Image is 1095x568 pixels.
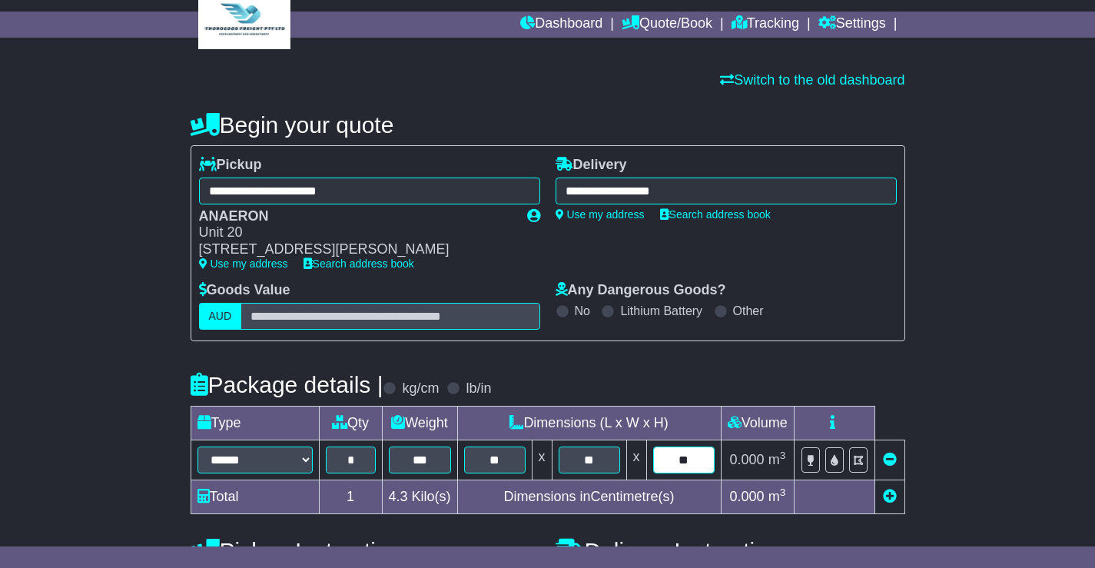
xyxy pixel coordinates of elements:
[556,538,905,563] h4: Delivery Instructions
[721,406,795,440] td: Volume
[818,12,886,38] a: Settings
[457,480,721,513] td: Dimensions in Centimetre(s)
[466,380,491,397] label: lb/in
[556,282,726,299] label: Any Dangerous Goods?
[660,208,771,221] a: Search address book
[191,406,319,440] td: Type
[730,452,765,467] span: 0.000
[556,208,645,221] a: Use my address
[733,304,764,318] label: Other
[382,480,457,513] td: Kilo(s)
[389,489,408,504] span: 4.3
[191,538,540,563] h4: Pickup Instructions
[720,72,904,88] a: Switch to the old dashboard
[304,257,414,270] a: Search address book
[556,157,627,174] label: Delivery
[768,489,786,504] span: m
[620,304,702,318] label: Lithium Battery
[402,380,439,397] label: kg/cm
[768,452,786,467] span: m
[199,241,512,258] div: [STREET_ADDRESS][PERSON_NAME]
[883,489,897,504] a: Add new item
[520,12,602,38] a: Dashboard
[199,224,512,241] div: Unit 20
[319,406,382,440] td: Qty
[199,282,290,299] label: Goods Value
[319,480,382,513] td: 1
[199,303,242,330] label: AUD
[191,112,905,138] h4: Begin your quote
[532,440,552,480] td: x
[575,304,590,318] label: No
[732,12,799,38] a: Tracking
[780,450,786,461] sup: 3
[191,372,383,397] h4: Package details |
[382,406,457,440] td: Weight
[191,480,319,513] td: Total
[780,487,786,498] sup: 3
[199,157,262,174] label: Pickup
[730,489,765,504] span: 0.000
[626,440,646,480] td: x
[199,208,512,225] div: ANAERON
[883,452,897,467] a: Remove this item
[457,406,721,440] td: Dimensions (L x W x H)
[622,12,712,38] a: Quote/Book
[199,257,288,270] a: Use my address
